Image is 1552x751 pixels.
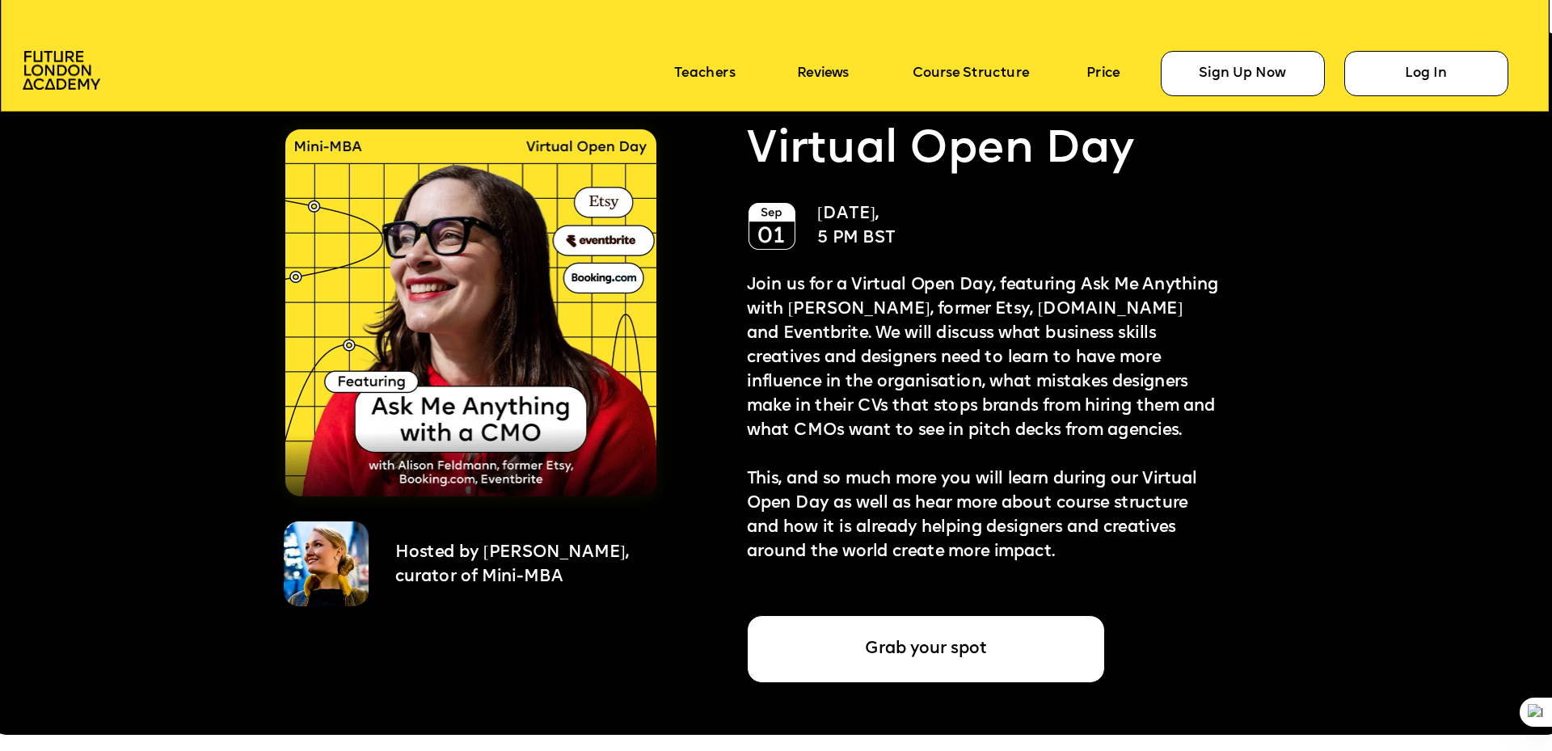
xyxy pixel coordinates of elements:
[674,65,735,81] a: Teachers
[747,277,1223,440] span: Join us for a Virtual Open Day, featuring Ask Me Anything with [PERSON_NAME], former Etsy, [DOMAI...
[797,65,849,81] a: Reviews
[913,65,1029,81] a: Course Structure
[747,129,1135,172] span: Virtual Open Day
[817,230,896,247] span: 5 PM BST
[817,206,879,223] span: [DATE],
[747,471,1202,561] span: This, and so much more you will learn during our Virtual Open Day as well as hear more about cour...
[23,51,100,91] img: image-aac980e9-41de-4c2d-a048-f29dd30a0068.png
[1086,65,1120,81] a: Price
[395,545,633,586] span: Hosted by [PERSON_NAME], curator of Mini-MBA
[749,203,795,250] img: image-e7e3efcd-a32f-4394-913c-0f131028d784.png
